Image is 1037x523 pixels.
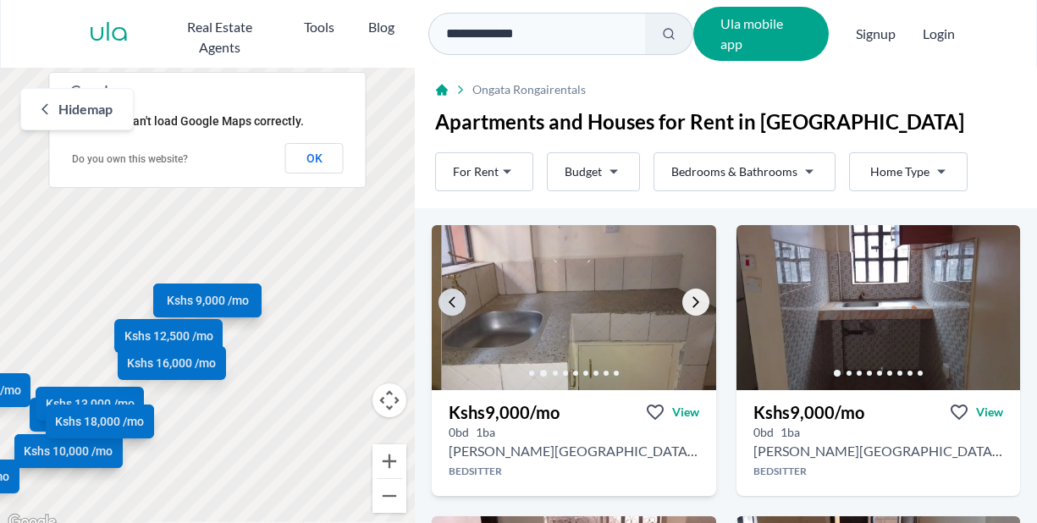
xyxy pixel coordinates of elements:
a: Kshs 13,000 /mo [36,387,144,421]
span: This page can't load Google Maps correctly. [71,114,304,128]
span: Kshs 12,500 /mo [124,328,213,344]
button: Login [923,24,955,44]
h5: 0 bedrooms [753,424,774,441]
button: Budget [547,152,640,191]
span: Home Type [870,163,929,180]
button: For Rent [435,152,533,191]
span: Kshs 13,000 /mo [46,395,135,412]
img: Bedsitter for rent - Kshs 9,000/mo - in Ongata Rongai Tosha Rongai Petrol Station, Nairobi, Kenya... [736,225,1021,390]
span: Bedrooms & Bathrooms [671,163,797,180]
a: Go to the next property image [682,289,709,316]
span: For Rent [453,163,499,180]
a: Kshs 10,000 /mo [30,398,138,432]
span: Kshs 18,000 /mo [55,413,144,430]
a: Kshs 10,000 /mo [14,434,123,468]
span: View [976,404,1003,421]
h2: Bedsitter for rent in Ongata Rongai - Kshs 9,000/mo -Tosha Rongai Petrol Station, Nairobi, Kenya,... [449,441,699,461]
h2: Blog [368,17,394,37]
h5: 1 bathrooms [781,424,800,441]
a: Kshs9,000/moViewView property in detail0bd 1ba [PERSON_NAME][GEOGRAPHIC_DATA], Ongata RongaiBedsi... [432,390,716,496]
a: Ula mobile app [693,7,829,61]
button: Zoom out [372,479,406,513]
span: Kshs 10,000 /mo [24,443,113,460]
nav: Main [169,10,428,58]
span: View [672,404,699,421]
button: Zoom in [372,444,406,478]
a: ula [89,19,129,49]
a: Kshs 16,000 /mo [118,346,226,380]
h2: Real Estate Agents [169,17,270,58]
a: Do you own this website? [72,153,188,165]
span: Budget [565,163,602,180]
h2: Tools [304,17,334,37]
h3: Kshs 9,000 /mo [449,400,560,424]
img: Bedsitter for rent - Kshs 9,000/mo - in Ongata Rongai around Tosha Rongai Petrol Station, Nairobi... [441,225,725,390]
button: Real Estate Agents [169,10,270,58]
a: Blog [368,10,394,58]
h5: 0 bedrooms [449,424,469,441]
span: Ongata Rongai rentals [472,81,586,98]
span: Signup [856,17,896,51]
a: Go to the previous property image [439,289,466,316]
button: Map camera controls [372,383,406,417]
h4: Bedsitter [736,465,1021,478]
h2: Bedsitter for rent in Ongata Rongai - Kshs 9,000/mo -Tosha Rongai Petrol Station, Nairobi, Kenya,... [753,441,1004,461]
h3: Kshs 9,000 /mo [753,400,864,424]
span: Kshs 9,000 /mo [167,292,249,309]
a: Kshs 18,000 /mo [46,405,154,438]
h4: Bedsitter [432,465,716,478]
a: Kshs 12,500 /mo [114,319,223,353]
a: Kshs 9,000 /mo [153,284,262,317]
button: OK [285,143,344,173]
button: Bedrooms & Bathrooms [654,152,836,191]
button: Tools [304,10,334,37]
span: Kshs 16,000 /mo [127,355,216,372]
span: Hide map [58,99,113,119]
a: Kshs9,000/moViewView property in detail0bd 1ba [PERSON_NAME][GEOGRAPHIC_DATA], Ongata RongaiBedsi... [736,390,1021,496]
button: Home Type [849,152,968,191]
h1: Apartments and Houses for Rent in [GEOGRAPHIC_DATA] [435,108,1017,135]
h5: 1 bathrooms [476,424,495,441]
